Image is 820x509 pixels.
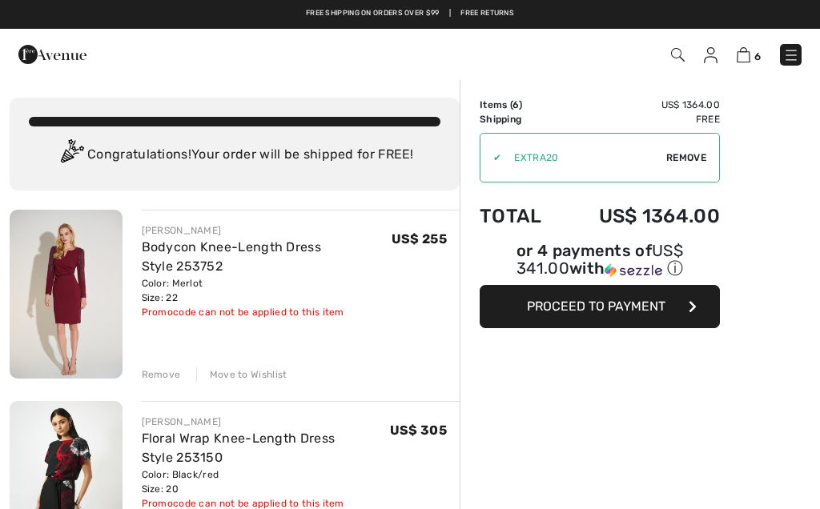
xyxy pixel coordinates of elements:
[480,285,720,328] button: Proceed to Payment
[501,134,666,182] input: Promo code
[517,241,683,278] span: US$ 341.00
[480,189,561,243] td: Total
[737,47,750,62] img: Shopping Bag
[392,231,447,246] span: US$ 255
[605,263,662,278] img: Sezzle
[480,243,720,279] div: or 4 payments of with
[480,98,561,112] td: Items ( )
[18,46,86,61] a: 1ère Avenue
[561,98,720,112] td: US$ 1364.00
[754,50,761,62] span: 6
[512,99,519,110] span: 6
[142,305,392,319] div: Promocode can not be applied to this item
[142,467,390,496] div: Color: Black/red Size: 20
[737,45,761,64] a: 6
[55,139,87,171] img: Congratulation2.svg
[29,139,440,171] div: Congratulations! Your order will be shipped for FREE!
[704,47,717,63] img: My Info
[480,150,501,165] div: ✔
[783,47,799,63] img: Menu
[671,48,685,62] img: Search
[561,112,720,126] td: Free
[18,38,86,70] img: 1ère Avenue
[142,415,390,429] div: [PERSON_NAME]
[142,223,392,238] div: [PERSON_NAME]
[142,239,322,274] a: Bodycon Knee-Length Dress Style 253752
[142,367,181,382] div: Remove
[460,8,514,19] a: Free Returns
[561,189,720,243] td: US$ 1364.00
[480,112,561,126] td: Shipping
[480,243,720,285] div: or 4 payments ofUS$ 341.00withSezzle Click to learn more about Sezzle
[196,367,287,382] div: Move to Wishlist
[306,8,440,19] a: Free shipping on orders over $99
[142,276,392,305] div: Color: Merlot Size: 22
[449,8,451,19] span: |
[527,299,665,314] span: Proceed to Payment
[666,150,706,165] span: Remove
[390,423,447,438] span: US$ 305
[10,210,123,379] img: Bodycon Knee-Length Dress Style 253752
[142,431,336,465] a: Floral Wrap Knee-Length Dress Style 253150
